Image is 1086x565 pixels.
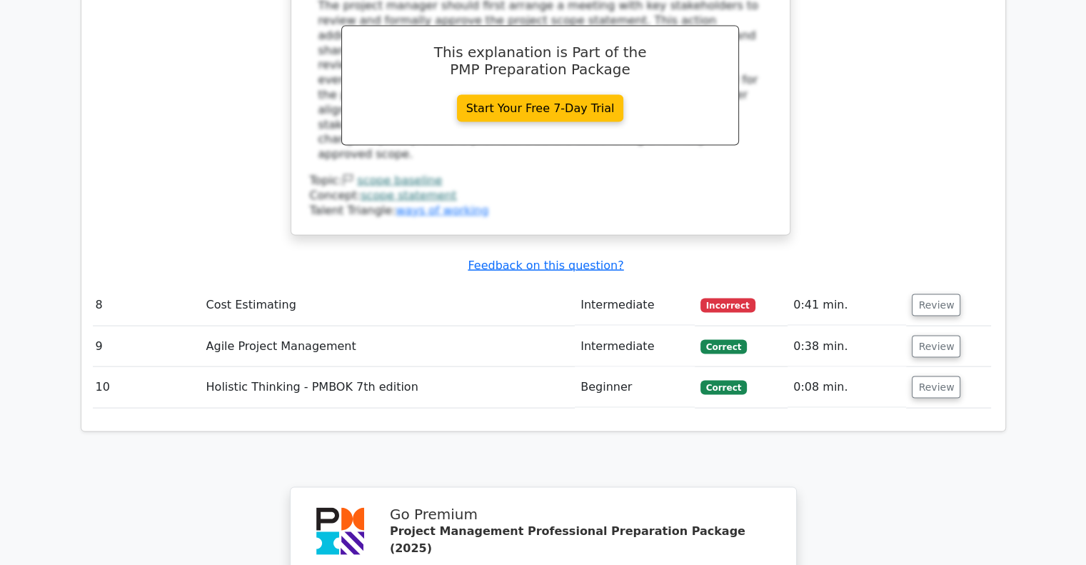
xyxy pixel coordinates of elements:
td: 0:08 min. [788,367,906,408]
div: Talent Triangle: [310,174,771,218]
span: Correct [700,381,747,395]
button: Review [912,294,960,316]
td: Beginner [575,367,695,408]
a: Feedback on this question? [468,259,623,272]
button: Review [912,336,960,358]
button: Review [912,376,960,399]
td: Holistic Thinking - PMBOK 7th edition [201,367,575,408]
div: Topic: [310,174,771,189]
td: 9 [90,326,201,367]
span: Incorrect [700,299,755,313]
a: ways of working [396,204,488,217]
td: 0:38 min. [788,326,906,367]
td: 0:41 min. [788,285,906,326]
td: Intermediate [575,326,695,367]
a: scope statement [361,189,456,202]
td: Agile Project Management [201,326,575,367]
div: Concept: [310,189,771,204]
td: Intermediate [575,285,695,326]
a: scope baseline [357,174,442,187]
td: 10 [90,367,201,408]
td: Cost Estimating [201,285,575,326]
td: 8 [90,285,201,326]
span: Correct [700,340,747,354]
a: Start Your Free 7-Day Trial [457,95,624,122]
